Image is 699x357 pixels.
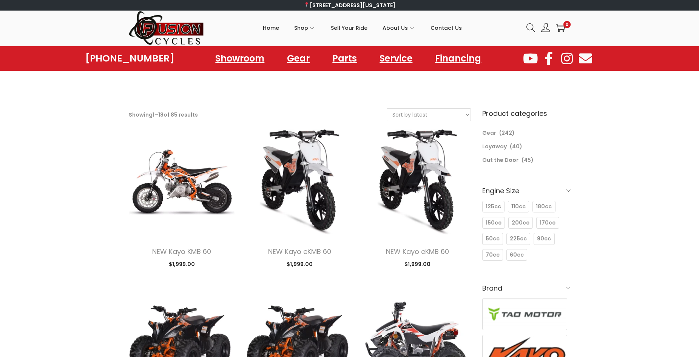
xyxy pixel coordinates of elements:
span: 1,999.00 [169,260,195,268]
img: 📍 [304,2,309,8]
span: Shop [294,18,308,37]
p: Showing – of 85 results [129,109,198,120]
span: $ [169,260,172,268]
span: 1,999.00 [287,260,313,268]
span: $ [287,260,290,268]
h6: Brand [482,279,571,297]
span: 1,999.00 [404,260,431,268]
span: 110cc [511,203,526,211]
span: Home [263,18,279,37]
a: 0 [556,23,565,32]
a: [PHONE_NUMBER] [85,53,174,64]
h6: Product categories [482,108,571,118]
a: Gear [482,129,496,137]
span: 180cc [536,203,552,211]
img: Woostify retina logo [129,11,204,46]
span: 50cc [486,235,500,243]
span: 200cc [512,219,529,227]
a: Sell Your Ride [331,11,367,45]
span: 18 [158,111,164,118]
h6: Engine Size [482,182,571,200]
select: Shop order [387,109,471,121]
span: $ [404,260,408,268]
span: Contact Us [431,18,462,37]
a: Financing [427,50,489,67]
nav: Primary navigation [204,11,521,45]
span: 225cc [510,235,527,243]
span: 90cc [537,235,551,243]
a: Out the Door [482,156,518,164]
span: (242) [499,129,515,137]
a: About Us [383,11,415,45]
a: Shop [294,11,316,45]
span: 70cc [486,251,500,259]
span: (45) [522,156,534,164]
span: 1 [153,111,154,118]
nav: Menu [208,50,489,67]
a: NEW Kayo KMB 60 [152,247,211,256]
a: Gear [279,50,317,67]
img: Tao Motor [483,299,567,330]
a: [STREET_ADDRESS][US_STATE] [304,2,395,9]
span: (40) [510,143,522,150]
span: 170cc [540,219,555,227]
a: Showroom [208,50,272,67]
a: Parts [325,50,364,67]
a: Service [372,50,420,67]
span: 60cc [510,251,524,259]
span: 150cc [486,219,501,227]
a: NEW Kayo eKMB 60 [268,247,331,256]
span: About Us [383,18,408,37]
a: Home [263,11,279,45]
a: NEW Kayo eKMB 60 [386,247,449,256]
a: Contact Us [431,11,462,45]
a: Layaway [482,143,507,150]
span: 125cc [486,203,501,211]
span: Sell Your Ride [331,18,367,37]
